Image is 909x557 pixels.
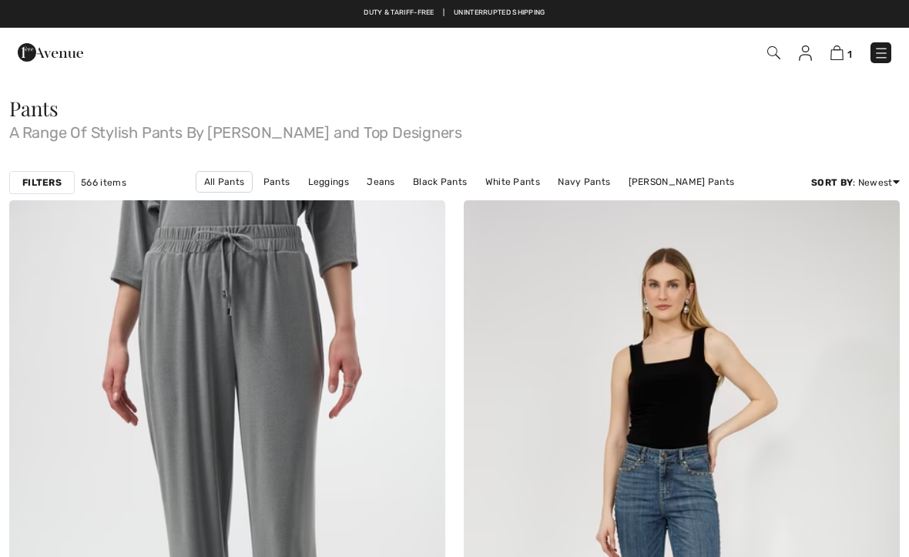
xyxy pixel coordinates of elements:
[874,45,889,61] img: Menu
[359,172,403,192] a: Jeans
[621,172,743,192] a: [PERSON_NAME] Pants
[9,119,900,140] span: A Range Of Stylish Pants By [PERSON_NAME] and Top Designers
[830,43,852,62] a: 1
[408,193,530,213] a: [PERSON_NAME] Pants
[196,171,253,193] a: All Pants
[18,37,83,68] img: 1ère Avenue
[256,172,298,192] a: Pants
[550,172,618,192] a: Navy Pants
[811,177,853,188] strong: Sort By
[847,49,852,60] span: 1
[799,45,812,61] img: My Info
[300,172,357,192] a: Leggings
[811,176,900,190] div: : Newest
[767,46,780,59] img: Search
[478,172,548,192] a: White Pants
[18,44,83,59] a: 1ère Avenue
[405,172,475,192] a: Black Pants
[830,45,844,60] img: Shopping Bag
[9,95,59,122] span: Pants
[22,176,62,190] strong: Filters
[81,176,126,190] span: 566 items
